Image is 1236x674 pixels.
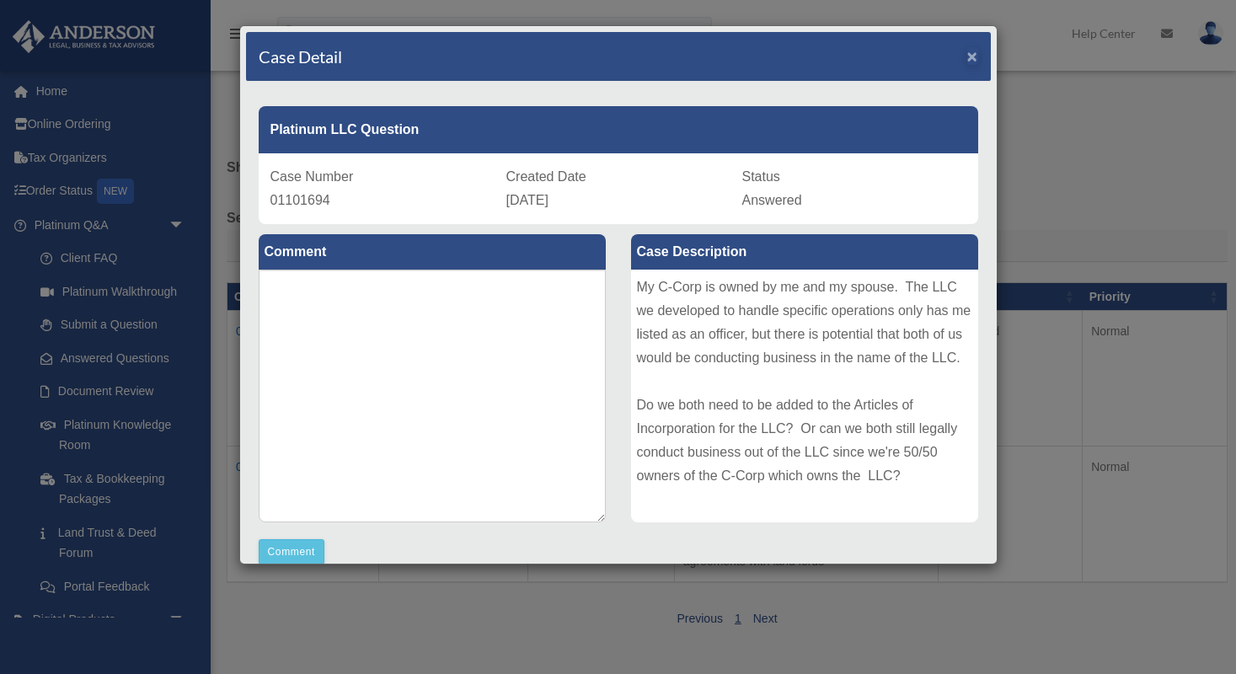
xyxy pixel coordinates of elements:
span: 01101694 [270,193,330,207]
label: Comment [259,234,606,270]
span: Answered [742,193,802,207]
button: Close [967,47,978,65]
span: × [967,46,978,66]
div: My C-Corp is owned by me and my spouse. The LLC we developed to handle specific operations only h... [631,270,978,522]
span: [DATE] [506,193,548,207]
span: Status [742,169,780,184]
span: Case Number [270,169,354,184]
h4: Case Detail [259,45,342,68]
label: Case Description [631,234,978,270]
div: Platinum LLC Question [259,106,978,153]
button: Comment [259,539,325,564]
span: Created Date [506,169,586,184]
